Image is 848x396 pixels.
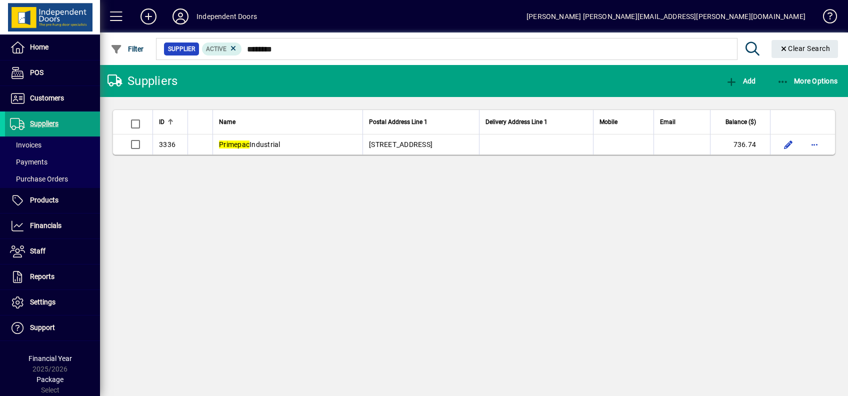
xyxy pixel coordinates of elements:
a: Support [5,315,100,340]
a: Reports [5,264,100,289]
a: Invoices [5,136,100,153]
div: ID [159,116,181,127]
div: Balance ($) [716,116,765,127]
span: Settings [30,298,55,306]
span: Clear Search [779,44,830,52]
mat-chip: Activation Status: Active [202,42,242,55]
a: Knowledge Base [815,2,835,34]
a: Purchase Orders [5,170,100,187]
a: Customers [5,86,100,111]
a: Products [5,188,100,213]
span: Suppliers [30,119,58,127]
span: Staff [30,247,45,255]
span: Industrial [219,140,280,148]
div: [PERSON_NAME] [PERSON_NAME][EMAIL_ADDRESS][PERSON_NAME][DOMAIN_NAME] [526,8,805,24]
div: Email [660,116,704,127]
button: More Options [774,72,840,90]
button: Filter [108,40,146,58]
button: Edit [780,136,796,152]
div: Suppliers [107,73,177,89]
span: Name [219,116,235,127]
div: Independent Doors [196,8,257,24]
span: POS [30,68,43,76]
button: More options [806,136,822,152]
span: Reports [30,272,54,280]
span: Add [725,77,755,85]
span: Delivery Address Line 1 [485,116,547,127]
span: Supplier [168,44,195,54]
span: Products [30,196,58,204]
span: Balance ($) [725,116,756,127]
em: Primepac [219,140,249,148]
span: ID [159,116,164,127]
div: Name [219,116,356,127]
span: 3336 [159,140,175,148]
span: [STREET_ADDRESS] [369,140,432,148]
div: Mobile [599,116,647,127]
span: Package [36,375,63,383]
span: Purchase Orders [10,175,68,183]
button: Profile [164,7,196,25]
a: Staff [5,239,100,264]
a: Settings [5,290,100,315]
button: Clear [771,40,838,58]
span: Postal Address Line 1 [369,116,427,127]
a: Payments [5,153,100,170]
span: Customers [30,94,64,102]
span: Financials [30,221,61,229]
span: Active [206,45,226,52]
td: 736.74 [710,134,770,154]
button: Add [132,7,164,25]
a: Home [5,35,100,60]
span: Financial Year [28,354,72,362]
span: Support [30,323,55,331]
span: Home [30,43,48,51]
a: Financials [5,213,100,238]
span: Invoices [10,141,41,149]
a: POS [5,60,100,85]
span: Email [660,116,675,127]
span: Filter [110,45,144,53]
span: Payments [10,158,47,166]
button: Add [723,72,758,90]
span: More Options [777,77,838,85]
span: Mobile [599,116,617,127]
